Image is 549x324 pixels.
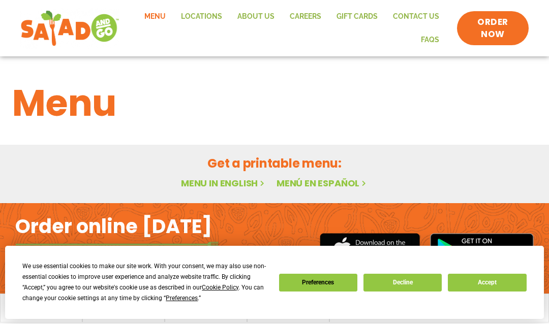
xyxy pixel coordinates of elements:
[15,242,219,247] img: fork
[12,154,537,172] h2: Get a printable menu:
[279,274,357,291] button: Preferences
[181,177,266,189] a: Menu in English
[5,246,544,319] div: Cookie Consent Prompt
[130,5,447,51] nav: Menu
[137,5,173,28] a: Menu
[166,295,198,302] span: Preferences
[282,5,329,28] a: Careers
[22,261,266,304] div: We use essential cookies to make our site work. With your consent, we may also use non-essential ...
[202,284,238,291] span: Cookie Policy
[12,76,537,131] h1: Menu
[15,214,212,239] h2: Order online [DATE]
[320,232,420,265] img: appstore
[448,274,526,291] button: Accept
[430,233,534,264] img: google_play
[230,5,282,28] a: About Us
[363,274,442,291] button: Decline
[413,28,447,52] a: FAQs
[329,5,385,28] a: GIFT CARDS
[385,5,447,28] a: Contact Us
[20,8,119,49] img: new-SAG-logo-768×292
[277,177,368,189] a: Menú en español
[467,16,518,41] span: ORDER NOW
[457,11,529,46] a: ORDER NOW
[173,5,230,28] a: Locations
